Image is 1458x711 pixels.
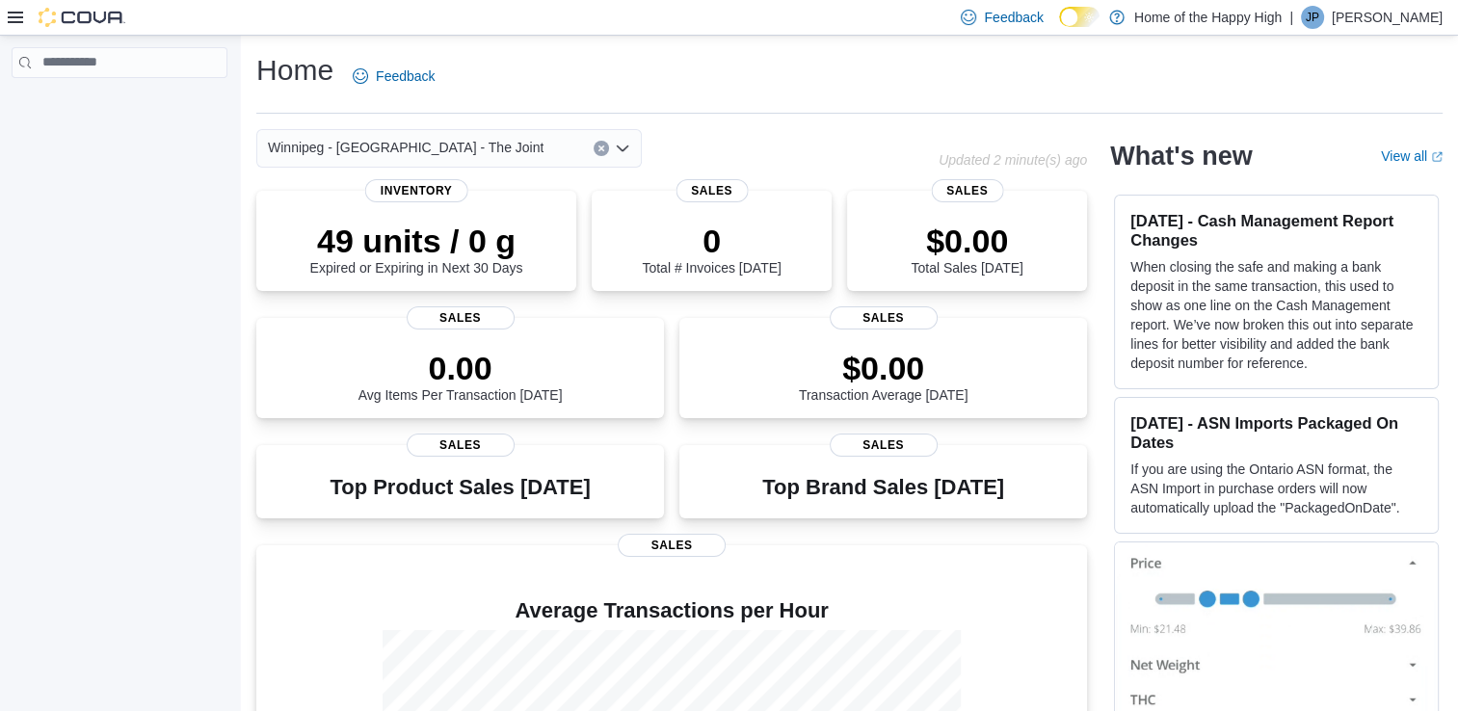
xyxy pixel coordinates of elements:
[407,434,515,457] span: Sales
[330,476,590,499] h3: Top Product Sales [DATE]
[1130,460,1422,517] p: If you are using the Ontario ASN format, the ASN Import in purchase orders will now automatically...
[984,8,1043,27] span: Feedback
[310,222,523,276] div: Expired or Expiring in Next 30 Days
[345,57,442,95] a: Feedback
[272,599,1072,622] h4: Average Transactions per Hour
[1306,6,1319,29] span: JP
[676,179,748,202] span: Sales
[1289,6,1293,29] p: |
[407,306,515,329] span: Sales
[1059,27,1060,28] span: Dark Mode
[1130,413,1422,452] h3: [DATE] - ASN Imports Packaged On Dates
[799,349,968,403] div: Transaction Average [DATE]
[931,179,1003,202] span: Sales
[365,179,468,202] span: Inventory
[12,82,227,128] nav: Complex example
[642,222,781,276] div: Total # Invoices [DATE]
[1332,6,1443,29] p: [PERSON_NAME]
[268,136,543,159] span: Winnipeg - [GEOGRAPHIC_DATA] - The Joint
[799,349,968,387] p: $0.00
[39,8,125,27] img: Cova
[911,222,1022,260] p: $0.00
[1431,151,1443,163] svg: External link
[762,476,1004,499] h3: Top Brand Sales [DATE]
[594,141,609,156] button: Clear input
[310,222,523,260] p: 49 units / 0 g
[1110,141,1252,171] h2: What's new
[830,306,938,329] span: Sales
[1301,6,1324,29] div: Jada Pommer
[256,51,333,90] h1: Home
[911,222,1022,276] div: Total Sales [DATE]
[618,534,726,557] span: Sales
[642,222,781,260] p: 0
[1381,148,1443,164] a: View allExternal link
[376,66,435,86] span: Feedback
[1059,7,1100,27] input: Dark Mode
[1130,211,1422,250] h3: [DATE] - Cash Management Report Changes
[358,349,563,387] p: 0.00
[1134,6,1282,29] p: Home of the Happy High
[358,349,563,403] div: Avg Items Per Transaction [DATE]
[1130,257,1422,373] p: When closing the safe and making a bank deposit in the same transaction, this used to show as one...
[939,152,1087,168] p: Updated 2 minute(s) ago
[615,141,630,156] button: Open list of options
[830,434,938,457] span: Sales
